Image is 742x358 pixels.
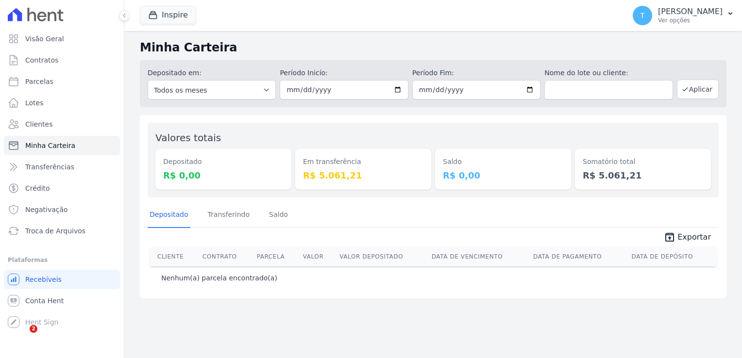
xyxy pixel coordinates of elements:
[664,231,675,243] i: unarchive
[583,169,703,182] dd: R$ 5.061,21
[140,39,726,56] h2: Minha Carteira
[148,203,190,228] a: Depositado
[25,119,52,129] span: Clientes
[280,68,408,78] label: Período Inicío:
[8,254,116,266] div: Plataformas
[583,157,703,167] dt: Somatório total
[161,273,277,283] p: Nenhum(a) parcela encontrado(a)
[4,114,120,134] a: Clientes
[150,247,199,266] th: Cliente
[443,169,563,182] dd: R$ 0,00
[658,7,723,16] p: [PERSON_NAME]
[25,296,64,306] span: Conta Hent
[148,69,202,77] label: Depositado em:
[4,179,120,198] a: Crédito
[641,12,645,19] span: T
[299,247,336,266] th: Valor
[677,231,711,243] span: Exportar
[163,157,284,167] dt: Depositado
[4,157,120,177] a: Transferências
[303,157,423,167] dt: Em transferência
[336,247,427,266] th: Valor Depositado
[4,221,120,241] a: Troca de Arquivos
[677,80,719,99] button: Aplicar
[628,247,717,266] th: Data de Depósito
[140,6,196,24] button: Inspire
[544,68,673,78] label: Nome do lote ou cliente:
[656,231,719,245] a: unarchive Exportar
[155,132,221,144] label: Valores totais
[4,93,120,113] a: Lotes
[443,157,563,167] dt: Saldo
[25,141,75,150] span: Minha Carteira
[4,72,120,91] a: Parcelas
[25,98,44,108] span: Lotes
[625,2,742,29] button: T [PERSON_NAME] Ver opções
[412,68,540,78] label: Período Fim:
[25,34,64,44] span: Visão Geral
[529,247,628,266] th: Data de Pagamento
[303,169,423,182] dd: R$ 5.061,21
[4,136,120,155] a: Minha Carteira
[25,183,50,193] span: Crédito
[267,203,290,228] a: Saldo
[25,162,74,172] span: Transferências
[25,205,68,214] span: Negativação
[25,226,85,236] span: Troca de Arquivos
[199,247,253,266] th: Contrato
[163,169,284,182] dd: R$ 0,00
[10,325,33,348] iframe: Intercom live chat
[4,29,120,49] a: Visão Geral
[206,203,252,228] a: Transferindo
[25,275,62,284] span: Recebíveis
[658,16,723,24] p: Ver opções
[4,270,120,289] a: Recebíveis
[428,247,529,266] th: Data de Vencimento
[30,325,37,333] span: 2
[4,291,120,310] a: Conta Hent
[25,55,58,65] span: Contratos
[25,77,53,86] span: Parcelas
[4,50,120,70] a: Contratos
[4,200,120,219] a: Negativação
[253,247,299,266] th: Parcela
